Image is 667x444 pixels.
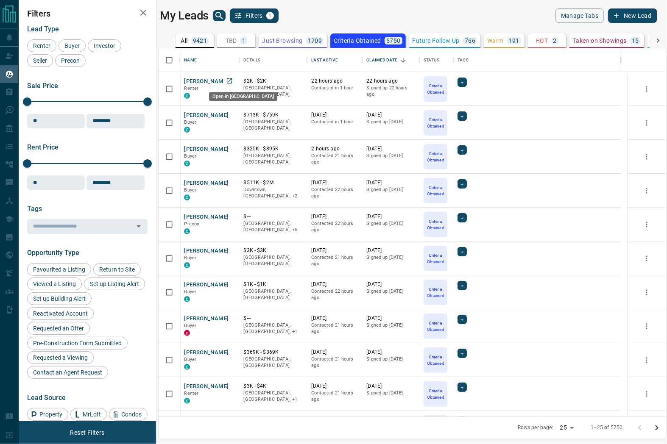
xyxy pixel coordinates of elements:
span: + [460,383,463,391]
span: Precon [184,221,199,227]
button: more [640,354,653,366]
span: Property [36,411,65,418]
p: West End, Mississauga, Oakville, Ajax, Midland [243,220,303,233]
p: Contacted in 1 hour [311,85,358,92]
p: Criteria Obtained [424,150,447,163]
p: Criteria Obtained [424,117,447,129]
button: [PERSON_NAME] [184,281,229,289]
p: [DATE] [366,281,415,288]
div: + [458,179,466,189]
div: + [458,247,466,256]
div: Status [419,48,453,72]
div: Set up Listing Alert [84,277,145,290]
span: Renter [184,391,198,396]
button: New Lead [608,8,657,23]
p: 22 hours ago [311,78,358,85]
p: Contacted 21 hours ago [311,356,358,369]
p: Criteria Obtained [424,218,447,231]
p: Contacted 21 hours ago [311,390,358,403]
div: condos.ca [184,93,190,99]
p: Contacted 21 hours ago [311,322,358,335]
div: + [458,383,466,392]
p: 15 [632,38,639,44]
button: more [640,320,653,333]
span: Return to Site [96,266,138,273]
p: $3K - $4K [243,383,303,390]
p: [DATE] [311,383,358,390]
button: [PERSON_NAME] [184,349,229,357]
p: $713K - $759K [243,111,303,119]
div: Open in [GEOGRAPHIC_DATA] [209,92,277,101]
p: Signed up [DATE] [366,390,415,397]
div: + [458,145,466,155]
span: + [460,78,463,86]
p: [DATE] [366,383,415,390]
div: Details [239,48,307,72]
div: Contact an Agent Request [27,366,108,379]
div: Claimed Date [362,48,419,72]
h2: Filters [27,8,148,19]
p: Midtown | Central, Toronto [243,186,303,200]
p: $369K - $369K [243,349,303,356]
span: Viewed a Listing [30,280,79,287]
p: [DATE] [311,179,358,186]
div: condos.ca [184,194,190,200]
p: Rows per page: [518,424,553,431]
p: $2K - $2K [243,78,303,85]
p: $3K - $3K [243,247,303,254]
button: more [640,117,653,129]
p: $511K - $2M [243,179,303,186]
div: Tags [453,48,620,72]
p: Taken on Showings [573,38,627,44]
span: + [460,146,463,154]
p: Signed up [DATE] [366,288,415,295]
div: Viewed a Listing [27,277,82,290]
p: [DATE] [311,281,358,288]
span: Lead Source [27,394,66,402]
span: Set up Building Alert [30,295,89,302]
p: $1K - $1K [243,281,303,288]
span: Rent Price [27,143,59,151]
div: Requested an Offer [27,322,90,335]
p: 191 [509,38,519,44]
p: $400K - $699K [243,416,303,424]
span: Contact an Agent Request [30,369,105,376]
div: condos.ca [184,364,190,370]
div: Condos [109,408,148,421]
span: Precon [58,57,83,64]
p: 5750 [386,38,401,44]
a: Open in New Tab [224,75,235,86]
span: Condos [118,411,145,418]
div: + [458,315,466,324]
p: [DATE] [311,213,358,220]
span: + [460,349,463,358]
span: + [460,247,463,256]
span: Requested a Viewing [30,354,91,361]
p: $--- [243,213,303,220]
span: Buyer [184,119,196,125]
button: Reset Filters [64,425,110,440]
p: 9421 [193,38,207,44]
div: Set up Building Alert [27,292,92,305]
p: 766 [465,38,475,44]
button: more [640,286,653,299]
span: + [460,214,463,222]
p: Criteria Obtained [424,252,447,265]
p: Future Follow Up [413,38,460,44]
p: Criteria Obtained [424,83,447,95]
div: property.ca [184,330,190,336]
span: Buyer [184,153,196,159]
p: Signed up [DATE] [366,356,415,363]
div: + [458,349,466,358]
p: $--- [243,315,303,322]
p: $325K - $395K [243,145,303,153]
p: [DATE] [366,349,415,356]
div: Last Active [311,48,338,72]
button: [PERSON_NAME] [184,111,229,119]
p: [DATE] [311,111,358,119]
p: [DATE] [311,349,358,356]
p: 22 hours ago [366,78,415,85]
button: [PERSON_NAME] [184,416,229,425]
button: more [640,150,653,163]
p: [DATE] [366,416,415,424]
